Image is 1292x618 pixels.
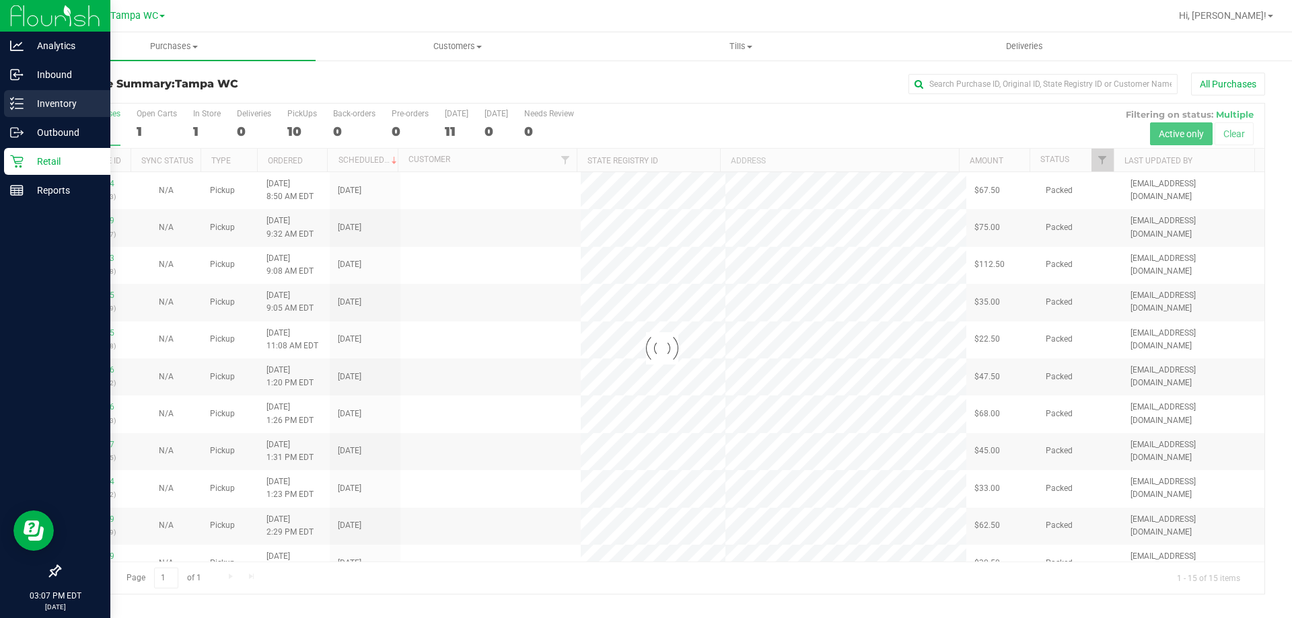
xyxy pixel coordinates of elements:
p: Reports [24,182,104,198]
a: Tills [599,32,882,61]
p: Outbound [24,124,104,141]
inline-svg: Analytics [10,39,24,52]
inline-svg: Inventory [10,97,24,110]
a: Deliveries [883,32,1166,61]
inline-svg: Outbound [10,126,24,139]
inline-svg: Reports [10,184,24,197]
inline-svg: Inbound [10,68,24,81]
input: Search Purchase ID, Original ID, State Registry ID or Customer Name... [908,74,1178,94]
a: Customers [316,32,599,61]
span: Deliveries [988,40,1061,52]
span: Hi, [PERSON_NAME]! [1179,10,1266,21]
iframe: Resource center [13,510,54,551]
p: Retail [24,153,104,169]
p: Inventory [24,95,104,112]
h3: Purchase Summary: [59,78,461,90]
button: All Purchases [1191,73,1265,95]
span: Tampa WC [110,10,158,22]
p: [DATE] [6,602,104,612]
span: Tills [600,40,882,52]
p: Analytics [24,38,104,54]
p: Inbound [24,67,104,83]
span: Purchases [32,40,316,52]
span: Customers [316,40,598,52]
a: Purchases [32,32,316,61]
inline-svg: Retail [10,155,24,168]
p: 03:07 PM EDT [6,590,104,602]
span: Tampa WC [175,77,238,90]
